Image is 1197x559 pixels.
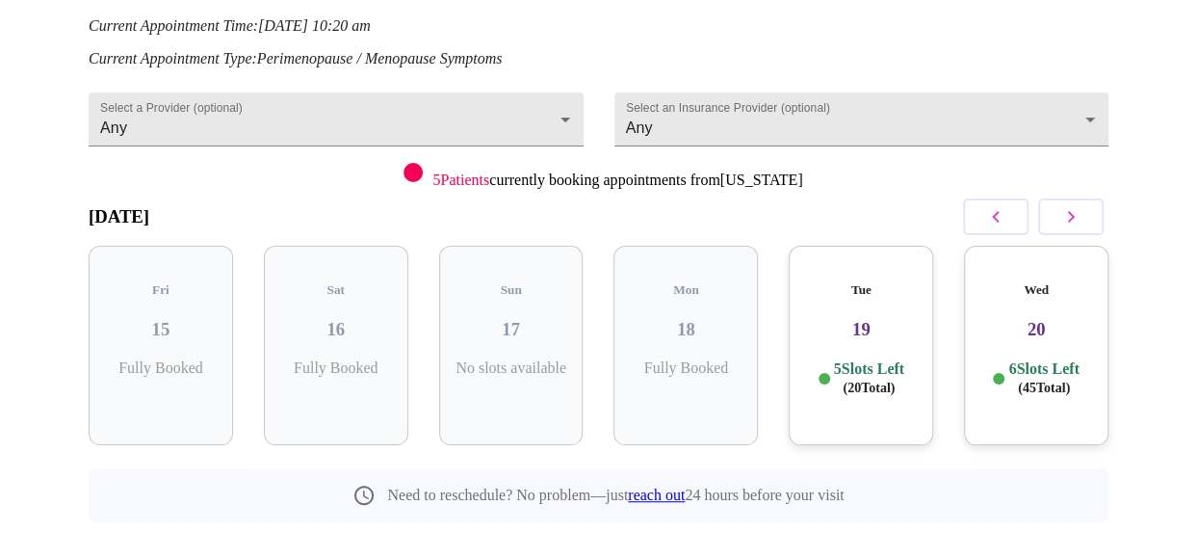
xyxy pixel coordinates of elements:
[89,93,584,146] div: Any
[89,17,371,34] em: Current Appointment Time: [DATE] 10:20 am
[979,282,1093,298] h5: Wed
[614,93,1109,146] div: Any
[279,282,393,298] h5: Sat
[629,359,742,377] p: Fully Booked
[89,50,502,67] em: Current Appointment Type: Perimenopause / Menopause Symptoms
[104,282,218,298] h5: Fri
[628,487,685,503] a: reach out
[104,319,218,340] h3: 15
[455,319,568,340] h3: 17
[455,282,568,298] h5: Sun
[629,282,742,298] h5: Mon
[279,359,393,377] p: Fully Booked
[804,282,918,298] h5: Tue
[1008,359,1079,397] p: 6 Slots Left
[843,381,895,395] span: ( 20 Total)
[89,206,149,227] h3: [DATE]
[804,319,918,340] h3: 19
[629,319,742,340] h3: 18
[1018,381,1070,395] span: ( 45 Total)
[432,172,489,188] span: 5 Patients
[834,359,904,397] p: 5 Slots Left
[104,359,218,377] p: Fully Booked
[387,487,844,504] p: Need to reschedule? No problem—just 24 hours before your visit
[432,172,802,189] p: currently booking appointments from [US_STATE]
[979,319,1093,340] h3: 20
[455,359,568,377] p: No slots available
[279,319,393,340] h3: 16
